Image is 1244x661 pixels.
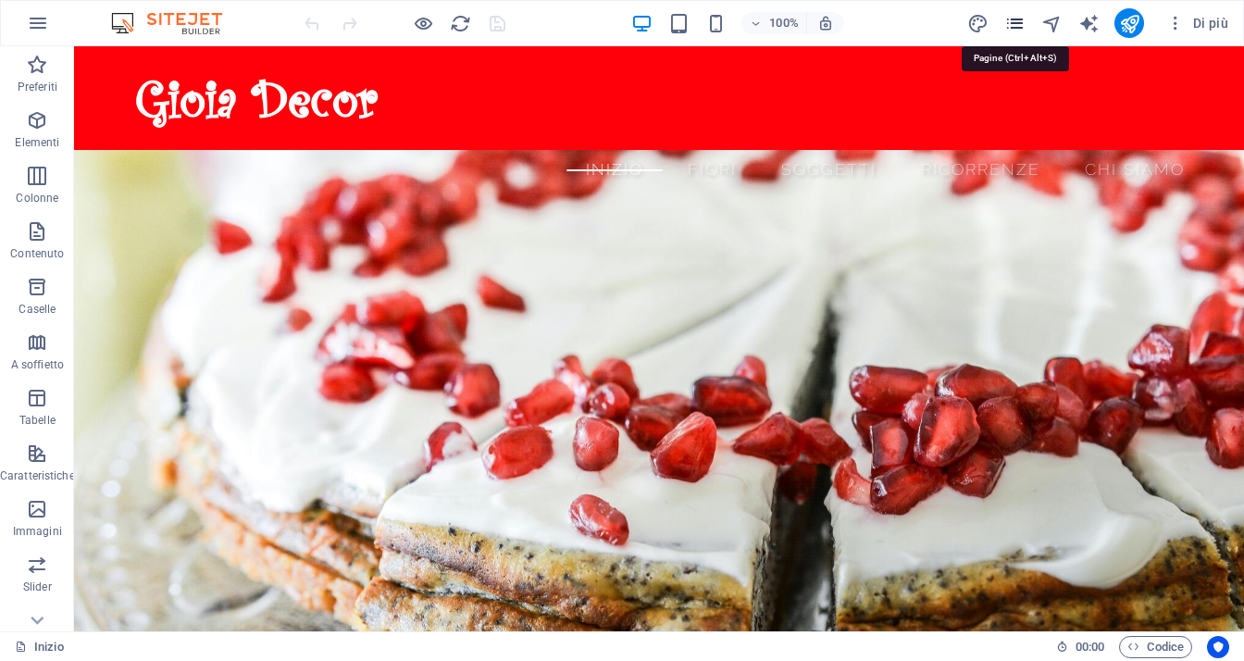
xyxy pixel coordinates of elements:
button: pages [1003,12,1026,34]
p: Preferiti [18,80,57,94]
button: publish [1114,8,1144,38]
i: Pubblica [1119,13,1140,34]
button: Codice [1119,636,1192,658]
button: 100% [741,12,807,34]
button: Usercentrics [1207,636,1229,658]
button: navigator [1040,12,1063,34]
p: Contenuto [10,246,64,261]
a: Fai clic per annullare la selezione. Doppio clic per aprire le pagine [15,636,64,658]
p: Elementi [15,135,59,150]
button: Clicca qui per lasciare la modalità di anteprima e continuare la modifica [412,12,434,34]
span: 00 00 [1076,636,1104,658]
h6: Tempo sessione [1056,636,1105,658]
p: Colonne [16,191,58,206]
p: Caselle [19,302,56,317]
p: Immagini [13,524,62,539]
p: Tabelle [19,413,56,428]
i: Ricarica la pagina [450,13,471,34]
button: design [966,12,989,34]
h6: 100% [769,12,799,34]
span: : [1088,640,1091,654]
span: Codice [1127,636,1184,658]
p: A soffietto [11,357,64,372]
span: Di più [1166,14,1228,32]
i: Navigatore [1041,13,1063,34]
button: text_generator [1077,12,1100,34]
i: Design (Ctrl+Alt+Y) [967,13,989,34]
img: Editor Logo [106,12,245,34]
button: Di più [1159,8,1236,38]
p: Slider [23,580,52,594]
button: reload [449,12,471,34]
i: AI Writer [1078,13,1100,34]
